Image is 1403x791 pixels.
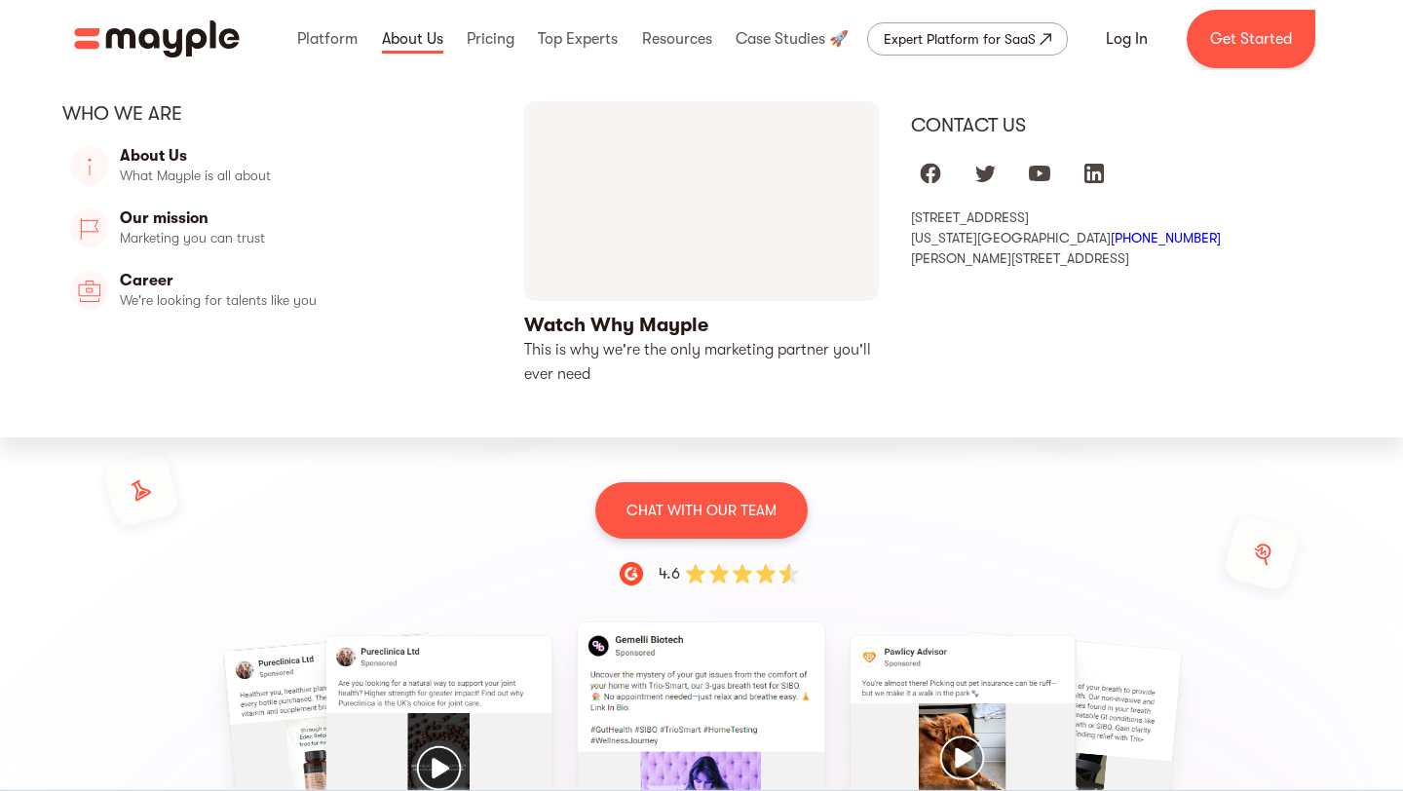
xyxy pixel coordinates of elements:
[911,113,1341,138] div: Contact us
[911,154,950,193] a: Mayple at Facebook
[462,8,519,70] div: Pricing
[911,208,1341,267] div: [STREET_ADDRESS] [US_STATE][GEOGRAPHIC_DATA] [PERSON_NAME][STREET_ADDRESS]
[1075,154,1114,193] a: Mayple at LinkedIn
[1092,581,1403,791] iframe: Chat Widget
[533,8,623,70] div: Top Experts
[1020,154,1059,193] a: Mayple at Youtube
[377,8,448,70] div: About Us
[524,101,879,387] a: open lightbox
[637,8,717,70] div: Resources
[74,20,240,57] img: Mayple logo
[62,101,492,127] div: Who we are
[884,27,1036,51] div: Expert Platform for SaaS
[659,562,680,585] div: 4.6
[1187,10,1315,68] a: Get Started
[1082,16,1171,62] a: Log In
[919,162,942,185] img: facebook logo
[867,22,1068,56] a: Expert Platform for SaaS
[1111,230,1221,245] a: [PHONE_NUMBER]
[626,498,777,523] p: CHAT WITH OUR TEAM
[74,20,240,57] a: home
[595,481,808,539] a: CHAT WITH OUR TEAM
[973,162,997,185] img: twitter logo
[1028,162,1051,185] img: youtube logo
[292,8,362,70] div: Platform
[1082,162,1106,185] img: linkedIn
[966,154,1005,193] a: Mayple at Twitter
